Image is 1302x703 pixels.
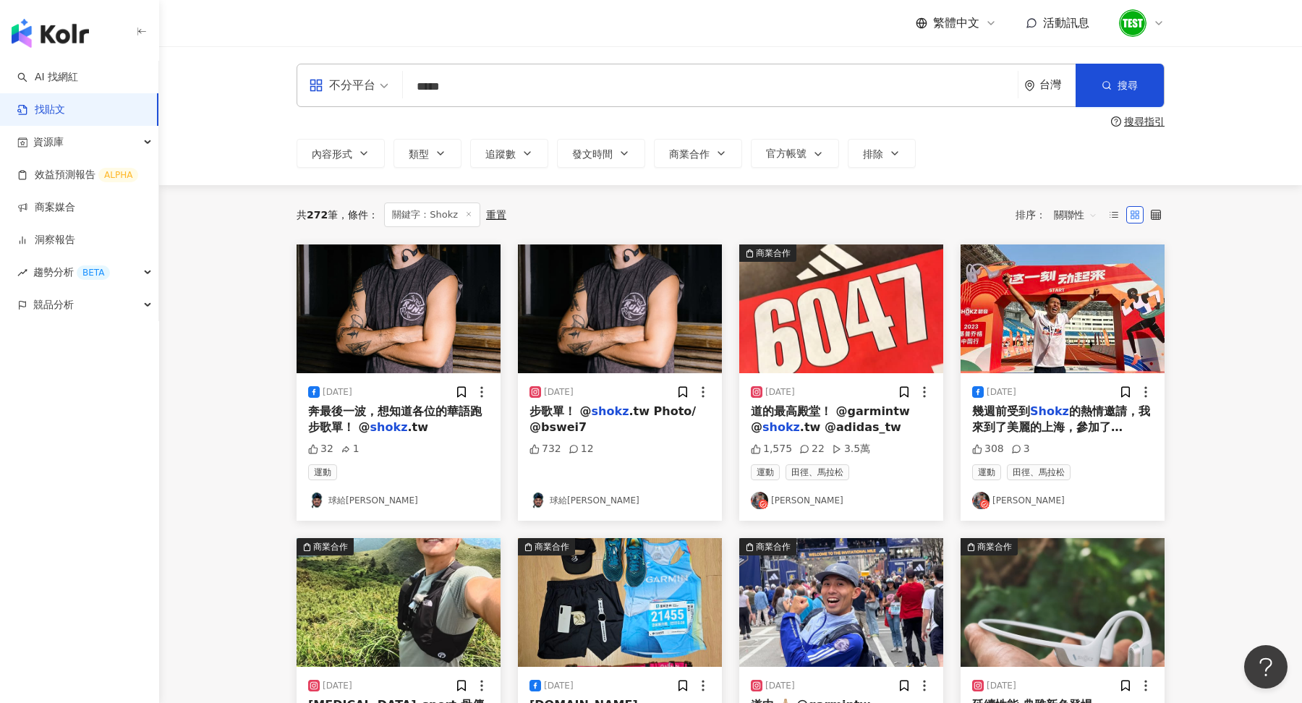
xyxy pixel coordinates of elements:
div: 共 筆 [297,209,338,221]
div: [DATE] [323,386,352,399]
button: 商業合作 [518,538,722,667]
a: searchAI 找網紅 [17,70,78,85]
span: 田徑、馬拉松 [1007,464,1071,480]
img: logo [12,19,89,48]
div: 732 [529,442,561,456]
div: [DATE] [765,680,795,692]
div: 搜尋指引 [1124,116,1165,127]
a: KOL Avatar[PERSON_NAME] [751,492,932,509]
button: 商業合作 [739,538,943,667]
div: 商業合作 [313,540,348,554]
mark: Shokz [1030,404,1069,418]
mark: shokz [592,404,629,418]
img: post-image [297,244,501,373]
div: 不分平台 [309,74,375,97]
div: 1,575 [751,442,792,456]
button: 排除 [848,139,916,168]
div: 22 [799,442,825,456]
span: 發文時間 [572,148,613,160]
span: 競品分析 [33,289,74,321]
div: [DATE] [544,680,574,692]
a: 商案媒合 [17,200,75,215]
div: [DATE] [987,680,1016,692]
button: 內容形式 [297,139,385,168]
div: 商業合作 [535,540,569,554]
button: 搜尋 [1076,64,1164,107]
mark: shokz [370,420,408,434]
button: 商業合作 [654,139,742,168]
div: 3.5萬 [832,442,870,456]
span: 道的最高殿堂！ @garmintw @ [751,404,910,434]
a: 洞察報告 [17,233,75,247]
span: 272 [307,209,328,221]
div: [DATE] [765,386,795,399]
span: 內容形式 [312,148,352,160]
span: 官方帳號 [766,148,807,159]
span: 奔最後一波，想知道各位的華語跑步歌單！ @ [308,404,482,434]
div: 1 [341,442,359,456]
a: KOL Avatar[PERSON_NAME] [972,492,1153,509]
img: post-image [297,538,501,667]
div: 商業合作 [756,246,791,260]
img: post-image [739,538,943,667]
img: KOL Avatar [751,492,768,509]
span: 類型 [409,148,429,160]
span: 繁體中文 [933,15,979,31]
span: 運動 [308,464,337,480]
div: 商業合作 [977,540,1012,554]
span: 幾週前受到 [972,404,1030,418]
span: 步歌單！ @ [529,404,592,418]
span: environment [1024,80,1035,91]
a: KOL Avatar球給[PERSON_NAME] [308,492,489,509]
img: KOL Avatar [308,492,325,509]
span: 排除 [863,148,883,160]
button: 追蹤數 [470,139,548,168]
div: 台灣 [1039,79,1076,91]
span: 商業合作 [669,148,710,160]
img: KOL Avatar [529,492,547,509]
div: 3 [1011,442,1030,456]
span: 關聯性 [1054,203,1097,226]
span: 資源庫 [33,126,64,158]
span: rise [17,268,27,278]
span: appstore [309,78,323,93]
button: 商業合作 [739,244,943,373]
div: 12 [569,442,594,456]
div: [DATE] [987,386,1016,399]
a: 找貼文 [17,103,65,117]
span: 趨勢分析 [33,256,110,289]
div: 排序： [1016,203,1105,226]
span: 條件 ： [338,209,378,221]
img: post-image [518,244,722,373]
img: post-image [961,244,1165,373]
div: BETA [77,265,110,280]
span: 搜尋 [1118,80,1138,91]
span: .tw [407,420,428,434]
div: 32 [308,442,333,456]
button: 商業合作 [297,538,501,667]
span: 追蹤數 [485,148,516,160]
img: post-image [961,538,1165,667]
div: [DATE] [544,386,574,399]
a: 效益預測報告ALPHA [17,168,138,182]
img: post-image [518,538,722,667]
mark: shokz [762,420,800,434]
span: 關鍵字：Shokz [384,203,480,227]
button: 發文時間 [557,139,645,168]
button: 官方帳號 [751,139,839,168]
button: 商業合作 [961,538,1165,667]
span: 運動 [751,464,780,480]
div: [DATE] [323,680,352,692]
span: 活動訊息 [1043,16,1089,30]
span: .tw @adidas_tw [800,420,901,434]
div: 商業合作 [756,540,791,554]
img: unnamed.png [1119,9,1146,37]
img: KOL Avatar [972,492,990,509]
span: question-circle [1111,116,1121,127]
button: 類型 [393,139,461,168]
div: 重置 [486,209,506,221]
span: 田徑、馬拉松 [786,464,849,480]
iframe: Help Scout Beacon - Open [1244,645,1288,689]
img: post-image [739,244,943,373]
a: KOL Avatar球給[PERSON_NAME] [529,492,710,509]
